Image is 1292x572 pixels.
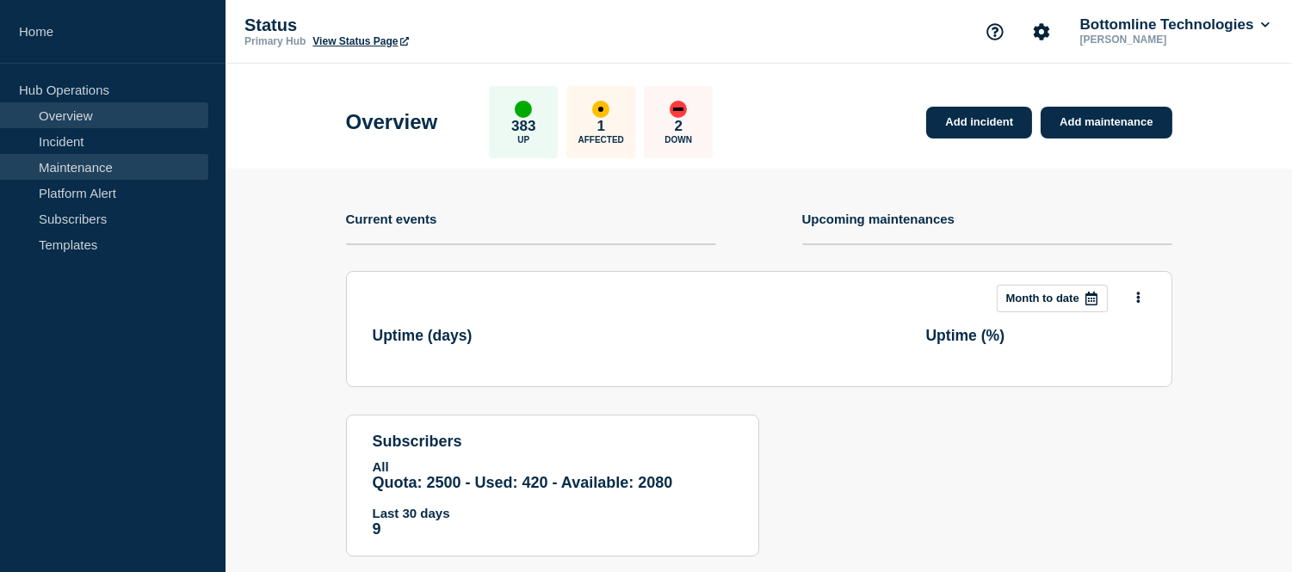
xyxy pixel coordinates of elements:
p: 1 [597,118,605,135]
p: [PERSON_NAME] [1077,34,1256,46]
h4: subscribers [373,433,733,451]
h1: Overview [346,110,438,134]
div: down [670,101,687,118]
p: Last 30 days [373,506,733,520]
a: Add incident [926,107,1032,138]
p: Up [517,135,529,145]
a: View Status Page [312,35,408,47]
button: Bottomline Technologies [1077,16,1273,34]
p: 9 [373,520,733,538]
p: 383 [511,118,535,135]
p: Month to date [1006,292,1079,304]
button: Month to date [997,285,1108,312]
p: All [373,459,733,474]
h4: Current events [346,212,437,226]
p: Status [244,15,589,35]
div: affected [592,101,609,118]
h3: Uptime ( % ) [926,327,1005,345]
div: up [515,101,532,118]
button: Account settings [1023,14,1060,50]
p: Affected [578,135,624,145]
span: Quota: 2500 - Used: 420 - Available: 2080 [373,474,673,491]
h4: Upcoming maintenances [802,212,955,226]
p: Down [665,135,692,145]
a: Add maintenance [1041,107,1171,138]
p: 2 [675,118,683,135]
p: Primary Hub [244,35,306,47]
h3: Uptime ( days ) [373,327,473,345]
button: Support [977,14,1013,50]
